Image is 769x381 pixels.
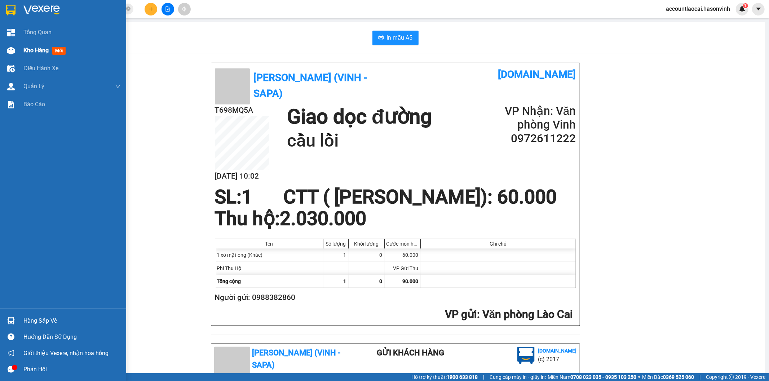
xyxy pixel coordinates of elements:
span: Tổng cộng [217,278,241,284]
b: [DOMAIN_NAME] [538,348,577,354]
span: VP gửi [445,308,477,321]
button: caret-down [752,3,765,15]
span: 2.030.000 [280,207,367,230]
strong: 1900 633 818 [447,374,478,380]
img: solution-icon [7,101,15,108]
span: | [483,373,484,381]
h1: Giao dọc đường [38,42,133,91]
b: [PERSON_NAME] (Vinh - Sapa) [253,72,367,99]
span: Thu hộ: [215,207,280,230]
img: logo-vxr [6,5,16,15]
button: printerIn mẫu A5 [372,31,419,45]
span: 90.000 [403,278,419,284]
span: Miền Nam [548,373,636,381]
span: 1 [744,3,747,8]
span: Kho hàng [23,47,49,54]
button: plus [145,3,157,15]
span: aim [182,6,187,12]
span: Quản Lý [23,82,44,91]
span: Báo cáo [23,100,45,109]
span: file-add [165,6,170,12]
img: icon-new-feature [739,6,746,12]
span: Miền Bắc [642,373,694,381]
h2: T698MQ5A [4,42,58,54]
div: Hàng sắp về [23,315,121,326]
h2: [DATE] 10:02 [215,170,269,182]
div: 1 xô mật ong (Khác) [215,248,323,261]
img: dashboard-icon [7,29,15,36]
li: Số 163 [PERSON_NAME] [214,372,348,381]
div: CTT ( [PERSON_NAME]) : 60.000 [279,186,561,208]
div: 60.000 [385,248,421,261]
span: ⚪️ [638,376,640,378]
h2: VP Nhận: Văn phòng Vinh [489,104,576,132]
h2: 0972611222 [489,132,576,145]
img: warehouse-icon [7,83,15,90]
h2: Người gửi: 0988382860 [215,292,573,304]
li: (c) 2017 [538,355,577,364]
div: 0 [349,248,385,261]
div: Cước món hàng [386,241,419,247]
span: message [8,366,14,373]
img: warehouse-icon [7,317,15,324]
img: logo.jpg [517,347,535,364]
div: VP Gửi Thu [385,262,421,275]
b: [DOMAIN_NAME] [498,68,576,80]
h2: T698MQ5A [215,104,269,116]
h2: : Văn phòng Lào Cai [215,307,573,322]
div: 1 [323,248,349,261]
span: close-circle [126,6,131,13]
span: question-circle [8,333,14,340]
strong: 0369 525 060 [663,374,694,380]
img: warehouse-icon [7,47,15,54]
span: 1 [242,186,253,208]
span: copyright [729,375,734,380]
span: SL: [215,186,242,208]
div: Khối lượng [350,241,383,247]
b: [DOMAIN_NAME] [96,6,174,18]
h1: Giao dọc đường [287,104,432,129]
strong: 0708 023 035 - 0935 103 250 [570,374,636,380]
span: printer [378,35,384,41]
b: [PERSON_NAME] (Vinh - Sapa) [252,348,341,370]
span: close-circle [126,6,131,11]
span: Điều hành xe [23,64,58,73]
img: warehouse-icon [7,65,15,72]
div: Số lượng [325,241,346,247]
span: 1 [344,278,346,284]
div: Tên [217,241,321,247]
button: aim [178,3,191,15]
span: Hỗ trợ kỹ thuật: [411,373,478,381]
span: Tổng Quan [23,28,52,37]
span: Cung cấp máy in - giấy in: [490,373,546,381]
div: Ghi chú [423,241,574,247]
span: 0 [380,278,383,284]
button: file-add [162,3,174,15]
span: notification [8,350,14,357]
span: In mẫu A5 [387,33,413,42]
div: Phản hồi [23,364,121,375]
b: Gửi khách hàng [377,348,444,357]
span: environment [252,373,258,379]
span: caret-down [755,6,762,12]
span: | [699,373,701,381]
h1: cầu lồi [287,129,432,152]
span: Giới thiệu Vexere, nhận hoa hồng [23,349,109,358]
span: mới [52,47,66,55]
span: accountlaocai.hasonvinh [660,4,736,13]
span: down [115,84,121,89]
sup: 1 [743,3,748,8]
div: Phí Thu Hộ [215,262,323,275]
div: Hướng dẫn sử dụng [23,332,121,342]
b: [PERSON_NAME] (Vinh - Sapa) [30,9,108,37]
span: plus [149,6,154,12]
